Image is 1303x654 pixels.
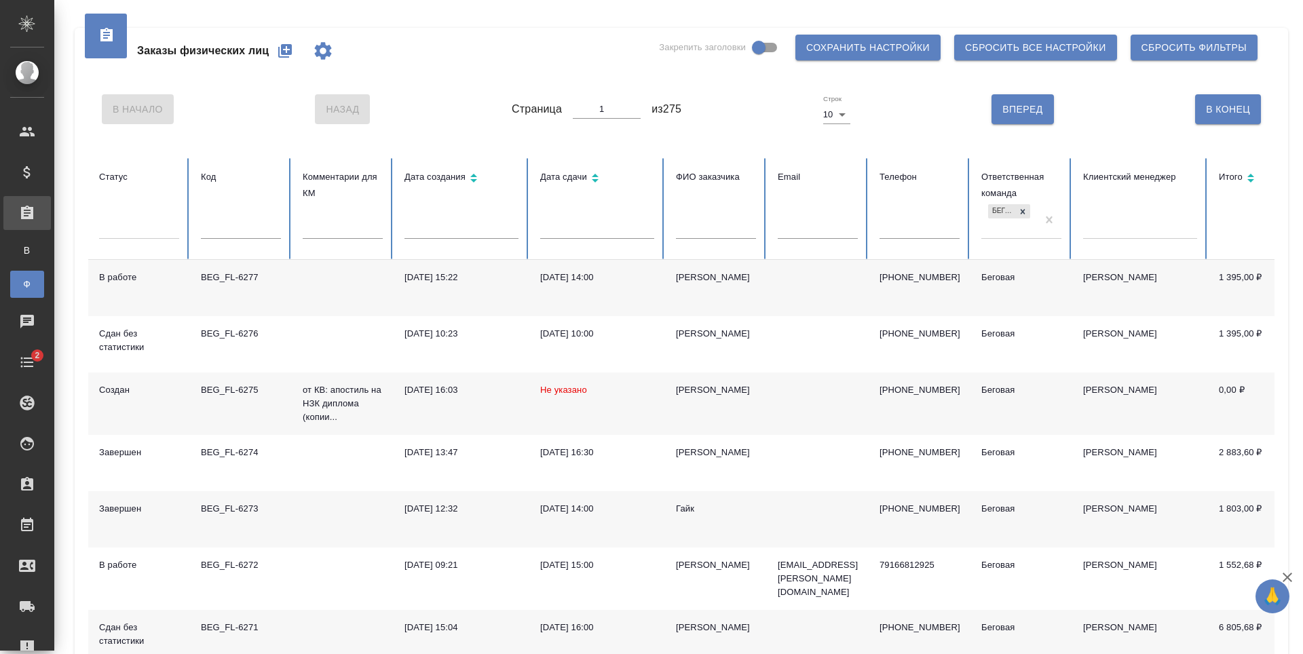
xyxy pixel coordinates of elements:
[303,169,383,201] div: Комментарии для КМ
[540,385,587,395] span: Не указано
[988,204,1015,218] div: Беговая
[981,621,1061,634] div: Беговая
[659,41,746,54] span: Закрепить заголовки
[1072,547,1208,610] td: [PERSON_NAME]
[981,383,1061,397] div: Беговая
[3,345,51,379] a: 2
[1083,169,1197,185] div: Клиентский менеджер
[880,271,960,284] p: [PHONE_NUMBER]
[201,271,281,284] div: BEG_FL-6277
[404,383,518,397] div: [DATE] 16:03
[540,621,654,634] div: [DATE] 16:00
[1206,101,1250,118] span: В Конец
[1072,435,1208,491] td: [PERSON_NAME]
[981,169,1061,201] div: Ответственная команда
[404,169,518,189] div: Сортировка
[954,35,1117,60] button: Сбросить все настройки
[880,327,960,341] p: [PHONE_NUMBER]
[404,621,518,634] div: [DATE] 15:04
[981,327,1061,341] div: Беговая
[201,327,281,341] div: BEG_FL-6276
[806,39,930,56] span: Сохранить настройки
[201,502,281,516] div: BEG_FL-6273
[1002,101,1042,118] span: Вперед
[823,105,850,124] div: 10
[1131,35,1258,60] button: Сбросить фильтры
[981,502,1061,516] div: Беговая
[823,96,842,102] label: Строк
[540,446,654,459] div: [DATE] 16:30
[676,169,756,185] div: ФИО заказчика
[676,383,756,397] div: [PERSON_NAME]
[99,446,179,459] div: Завершен
[99,502,179,516] div: Завершен
[965,39,1106,56] span: Сбросить все настройки
[880,558,960,572] p: 79166812925
[540,169,654,189] div: Сортировка
[778,558,858,599] p: [EMAIL_ADDRESS][PERSON_NAME][DOMAIN_NAME]
[404,271,518,284] div: [DATE] 15:22
[404,446,518,459] div: [DATE] 13:47
[540,271,654,284] div: [DATE] 14:00
[676,621,756,634] div: [PERSON_NAME]
[1072,316,1208,372] td: [PERSON_NAME]
[880,169,960,185] div: Телефон
[17,277,37,291] span: Ф
[880,621,960,634] p: [PHONE_NUMBER]
[404,327,518,341] div: [DATE] 10:23
[778,169,858,185] div: Email
[269,35,301,67] button: Создать
[795,35,941,60] button: Сохранить настройки
[981,558,1061,572] div: Беговая
[1072,491,1208,547] td: [PERSON_NAME]
[1255,579,1289,613] button: 🙏
[981,446,1061,459] div: Беговая
[201,558,281,572] div: BEG_FL-6272
[512,101,562,117] span: Страница
[1072,372,1208,435] td: [PERSON_NAME]
[10,271,44,298] a: Ф
[99,558,179,572] div: В работе
[1261,582,1284,611] span: 🙏
[540,327,654,341] div: [DATE] 10:00
[201,383,281,397] div: BEG_FL-6275
[676,327,756,341] div: [PERSON_NAME]
[26,349,48,362] span: 2
[676,502,756,516] div: Гайк
[99,383,179,397] div: Создан
[99,621,179,648] div: Сдан без статистики
[1219,169,1299,189] div: Сортировка
[17,244,37,257] span: В
[676,446,756,459] div: [PERSON_NAME]
[99,271,179,284] div: В работе
[99,327,179,354] div: Сдан без статистики
[201,446,281,459] div: BEG_FL-6274
[99,169,179,185] div: Статус
[981,271,1061,284] div: Беговая
[880,383,960,397] p: [PHONE_NUMBER]
[1141,39,1247,56] span: Сбросить фильтры
[880,446,960,459] p: [PHONE_NUMBER]
[404,558,518,572] div: [DATE] 09:21
[137,43,269,59] span: Заказы физических лиц
[540,502,654,516] div: [DATE] 14:00
[1072,260,1208,316] td: [PERSON_NAME]
[880,502,960,516] p: [PHONE_NUMBER]
[303,383,383,424] p: от КВ: апостиль на НЗК диплома (копии...
[651,101,681,117] span: из 275
[201,169,281,185] div: Код
[540,558,654,572] div: [DATE] 15:00
[676,271,756,284] div: [PERSON_NAME]
[1195,94,1261,124] button: В Конец
[404,502,518,516] div: [DATE] 12:32
[10,237,44,264] a: В
[201,621,281,634] div: BEG_FL-6271
[676,558,756,572] div: [PERSON_NAME]
[992,94,1053,124] button: Вперед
